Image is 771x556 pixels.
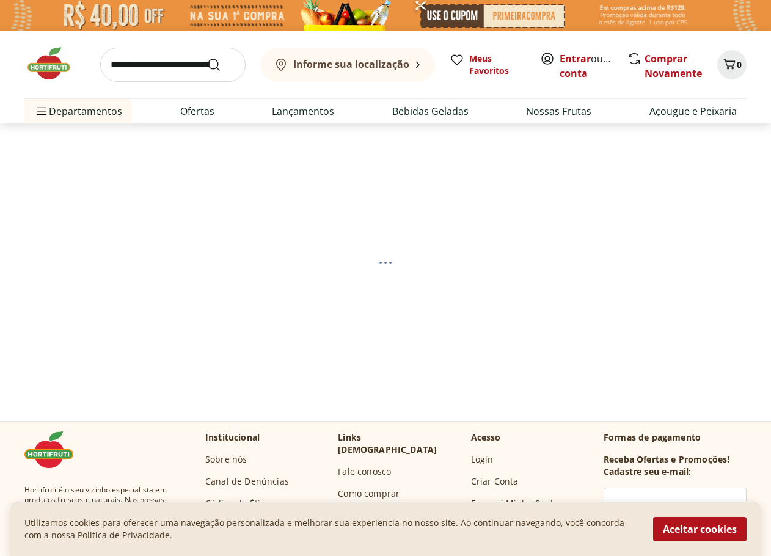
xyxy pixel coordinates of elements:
[180,104,214,119] a: Ofertas
[34,97,122,126] span: Departamentos
[338,431,461,456] p: Links [DEMOGRAPHIC_DATA]
[604,431,747,444] p: Formas de pagamento
[717,50,747,79] button: Carrinho
[526,104,591,119] a: Nossas Frutas
[450,53,525,77] a: Meus Favoritos
[24,517,638,541] p: Utilizamos cookies para oferecer uma navegação personalizada e melhorar sua experiencia no nosso ...
[24,45,86,82] img: Hortifruti
[645,52,702,80] a: Comprar Novamente
[206,57,236,72] button: Submit Search
[471,431,501,444] p: Acesso
[471,497,561,510] a: Esqueci Minha Senha
[338,488,400,500] a: Como comprar
[34,97,49,126] button: Menu
[560,52,627,80] a: Criar conta
[205,431,260,444] p: Institucional
[560,51,614,81] span: ou
[338,466,391,478] a: Fale conosco
[293,57,409,71] b: Informe sua localização
[24,431,86,468] img: Hortifruti
[392,104,469,119] a: Bebidas Geladas
[205,497,269,510] a: Código de Ética
[272,104,334,119] a: Lançamentos
[737,59,742,70] span: 0
[260,48,435,82] button: Informe sua localização
[24,485,186,554] span: Hortifruti é o seu vizinho especialista em produtos frescos e naturais. Nas nossas plataformas de...
[471,475,519,488] a: Criar Conta
[604,466,691,478] h3: Cadastre seu e-mail:
[205,453,247,466] a: Sobre nós
[653,517,747,541] button: Aceitar cookies
[205,475,289,488] a: Canal de Denúncias
[649,104,737,119] a: Açougue e Peixaria
[560,52,591,65] a: Entrar
[471,453,494,466] a: Login
[469,53,525,77] span: Meus Favoritos
[100,48,246,82] input: search
[604,453,729,466] h3: Receba Ofertas e Promoções!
